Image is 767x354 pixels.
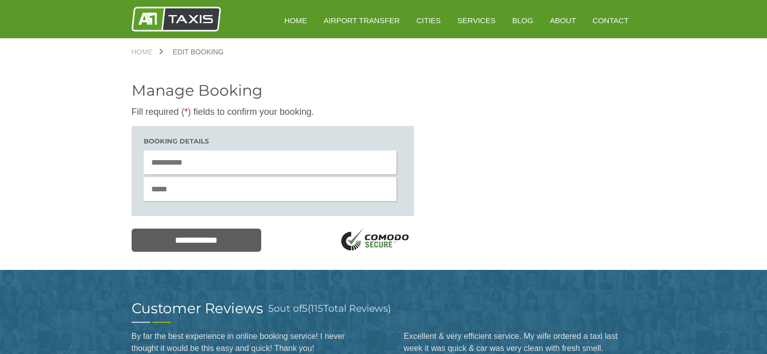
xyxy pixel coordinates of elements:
[311,303,323,314] span: 115
[132,48,163,55] a: Home
[505,8,541,33] a: Blog
[163,48,234,55] a: Edit Booking
[132,301,263,315] h2: Customer Reviews
[268,303,274,314] span: 5
[317,8,407,33] a: Airport Transfer
[585,8,635,33] a: Contact
[302,303,308,314] span: 5
[337,229,414,253] img: SSL Logo
[132,106,414,118] p: Fill required ( ) fields to confirm your booking.
[268,301,391,316] h3: out of ( Total Reviews)
[132,7,221,32] img: A1 Taxis
[543,8,583,33] a: About
[450,8,503,33] a: Services
[277,8,314,33] a: HOME
[144,138,402,145] h3: Booking details
[409,8,448,33] a: Cities
[132,83,414,98] h2: Manage Booking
